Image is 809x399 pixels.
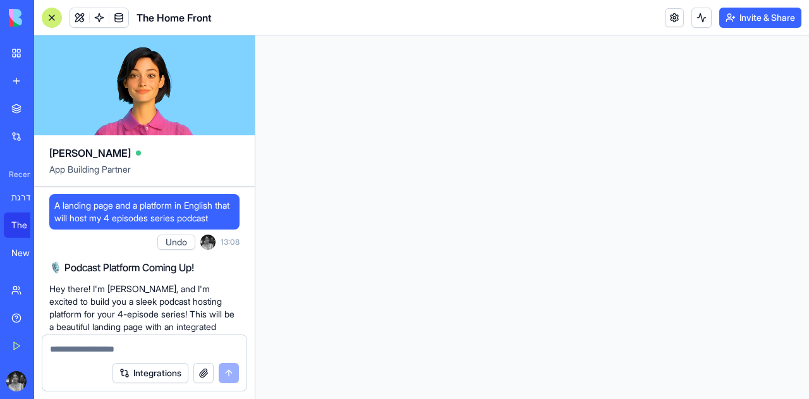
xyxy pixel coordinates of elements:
[49,260,240,275] h2: 🎙️ Podcast Platform Coming Up!
[11,219,47,231] div: The Home Front
[113,363,188,383] button: Integrations
[137,10,212,25] span: The Home Front
[11,191,47,204] div: בלוג סטודנטים - גרסה משודרגת
[221,237,240,247] span: 13:08
[4,212,54,238] a: The Home Front
[4,169,30,180] span: Recent
[54,199,234,224] span: A landing page and a platform in English that will host my 4 episodes series podcast
[157,235,195,250] button: Undo
[49,163,240,186] span: App Building Partner
[49,145,131,161] span: [PERSON_NAME]
[4,240,54,266] a: New App
[4,185,54,210] a: בלוג סטודנטים - גרסה משודרגת
[200,235,216,250] img: ACg8ocJpo7-6uNqbL2O6o9AdRcTI_wCXeWsoHdL_BBIaBlFxyFzsYWgr=s96-c
[11,247,47,259] div: New App
[719,8,801,28] button: Invite & Share
[49,283,240,359] p: Hey there! I'm [PERSON_NAME], and I'm excited to build you a sleek podcast hosting platform for y...
[6,371,27,391] img: ACg8ocJpo7-6uNqbL2O6o9AdRcTI_wCXeWsoHdL_BBIaBlFxyFzsYWgr=s96-c
[9,9,87,27] img: logo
